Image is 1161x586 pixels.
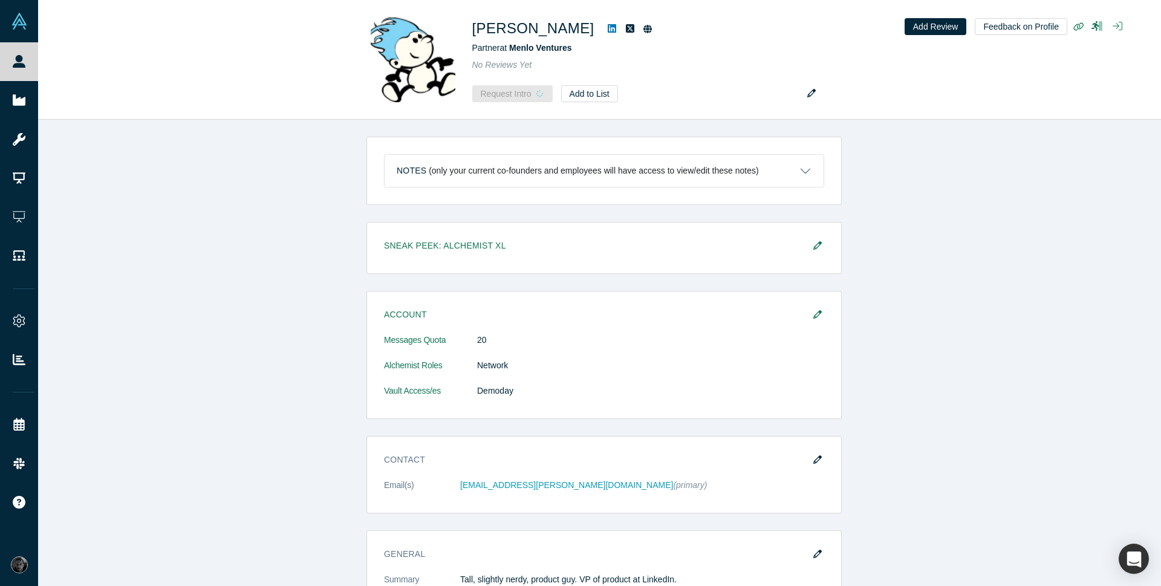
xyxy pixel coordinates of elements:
a: [EMAIL_ADDRESS][PERSON_NAME][DOMAIN_NAME] [460,480,673,490]
button: Notes (only your current co-founders and employees will have access to view/edit these notes) [385,155,824,187]
h3: General [384,548,807,561]
p: (only your current co-founders and employees will have access to view/edit these notes) [429,166,759,176]
h3: Notes [397,164,426,177]
a: Menlo Ventures [509,43,571,53]
dd: Network [477,359,824,372]
dt: Email(s) [384,479,460,504]
button: Add Review [905,18,967,35]
dt: Alchemist Roles [384,359,477,385]
dt: Messages Quota [384,334,477,359]
dd: 20 [477,334,824,347]
span: No Reviews Yet [472,60,532,70]
h1: [PERSON_NAME] [472,18,594,39]
dt: Vault Access/es [384,385,477,410]
button: Request Intro [472,85,553,102]
span: (primary) [673,480,707,490]
button: Add to List [561,85,618,102]
span: Partner at [472,43,572,53]
dd: Demoday [477,385,824,397]
h3: Account [384,308,807,321]
h3: Contact [384,454,807,466]
img: Alchemist Vault Logo [11,13,28,30]
h3: Sneak Peek: Alchemist XL [384,239,807,252]
img: Rami Chousein's Account [11,556,28,573]
button: Feedback on Profile [975,18,1067,35]
img: Joff Redfern's Profile Image [371,18,455,102]
p: Tall, slightly nerdy, product guy. VP of product at LinkedIn. [460,573,824,586]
